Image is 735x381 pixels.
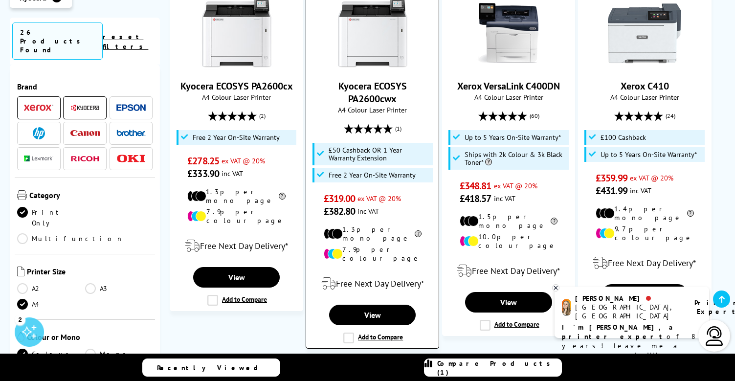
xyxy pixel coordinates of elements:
span: Printer Size [27,267,153,278]
a: A2 [17,283,85,294]
label: Add to Compare [480,320,539,331]
li: 1.4p per mono page [596,204,693,222]
div: 2 [15,314,25,325]
span: Compare Products (1) [437,359,561,377]
span: Up to 5 Years On-Site Warranty* [601,151,697,158]
span: ex VAT @ 20% [357,194,401,203]
span: £333.90 [187,167,219,180]
li: 9.7p per colour page [596,224,693,242]
img: Epson [116,104,146,112]
span: £348.81 [460,179,491,192]
span: £50 Cashback OR 1 Year Warranty Extension [329,146,430,162]
label: Add to Compare [207,295,267,306]
span: (2) [259,107,266,125]
a: Colour [17,349,85,359]
li: 10.0p per colour page [460,232,557,250]
span: £382.80 [324,205,356,218]
a: Xerox C410 [621,80,669,92]
img: OKI [116,155,146,163]
a: Epson [116,102,146,114]
a: A3 [85,283,153,294]
li: 7.9p per colour page [187,207,285,225]
span: (24) [666,107,675,125]
span: inc VAT [222,169,243,178]
a: View [465,292,552,313]
img: Xerox [24,104,53,111]
a: View [329,305,416,325]
span: A4 Colour Laser Printer [447,92,570,102]
img: Printer Size [17,267,24,276]
span: ex VAT @ 20% [222,156,265,165]
div: modal_delivery [175,232,298,260]
span: Up to 5 Years On-Site Warranty* [465,134,561,141]
a: Print Only [17,207,85,228]
a: Compare Products (1) [424,359,562,377]
a: Ricoh [70,153,100,165]
a: Recently Viewed [142,359,280,377]
img: Ricoh [70,156,100,161]
div: modal_delivery [311,270,434,297]
a: View [193,267,280,288]
a: Kyocera ECOSYS PA2600cwx [338,80,407,105]
span: Category [29,190,153,202]
a: Canon [70,127,100,139]
a: Kyocera ECOSYS PA2600cx [200,62,273,72]
span: inc VAT [357,206,379,216]
li: 1.5p per mono page [460,212,557,230]
span: £100 Cashback [601,134,646,141]
span: ex VAT @ 20% [630,173,673,182]
a: Xerox [24,102,53,114]
span: Recently Viewed [157,363,268,372]
img: Category [17,190,27,200]
span: £278.25 [187,155,219,167]
a: HP [24,127,53,139]
a: Kyocera ECOSYS PA2600cwx [336,62,409,72]
a: Kyocera [70,102,100,114]
a: OKI [116,153,146,165]
a: Xerox VersaLink C400DN [472,62,545,72]
p: of 8 years! Leave me a message and I'll respond ASAP [562,323,702,369]
span: A4 Colour Laser Printer [583,92,706,102]
span: Free 2 Year On-Site Warranty [193,134,280,141]
b: I'm [PERSON_NAME], a printer expert [562,323,676,341]
a: reset filters [103,32,148,51]
span: £431.99 [596,184,627,197]
a: Lexmark [24,153,53,165]
li: 1.3p per mono page [324,225,422,243]
img: Kyocera [70,104,100,112]
img: HP [33,127,45,139]
li: 7.9p per colour page [324,245,422,263]
a: A4 [17,299,85,310]
span: inc VAT [630,186,651,195]
a: Xerox VersaLink C400DN [457,80,560,92]
div: [GEOGRAPHIC_DATA], [GEOGRAPHIC_DATA] [575,303,682,320]
img: user-headset-light.svg [705,326,724,346]
span: A4 Colour Laser Printer [311,105,434,114]
label: Add to Compare [343,333,403,343]
span: Colour or Mono [27,332,153,344]
span: £319.00 [324,192,356,205]
span: A4 Colour Laser Printer [175,92,298,102]
span: £359.99 [596,172,627,184]
span: Ships with 2k Colour & 3k Black Toner* [465,151,566,166]
a: Xerox C410 [608,62,681,72]
a: Multifunction [17,233,124,244]
span: (60) [530,107,539,125]
span: 26 Products Found [12,22,103,60]
a: Kyocera ECOSYS PA2600cx [180,80,293,92]
div: modal_delivery [447,257,570,285]
span: £418.57 [460,192,491,205]
li: 1.3p per mono page [187,187,285,205]
div: [PERSON_NAME] [575,294,682,303]
span: Free 2 Year On-Site Warranty [329,171,416,179]
a: Mono [85,349,153,359]
span: ex VAT @ 20% [494,181,537,190]
img: amy-livechat.png [562,299,571,316]
img: Lexmark [24,156,53,161]
span: (1) [395,119,401,138]
a: Brother [116,127,146,139]
img: Canon [70,130,100,136]
img: Brother [116,130,146,136]
a: View [601,284,688,305]
span: Brand [17,82,153,91]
